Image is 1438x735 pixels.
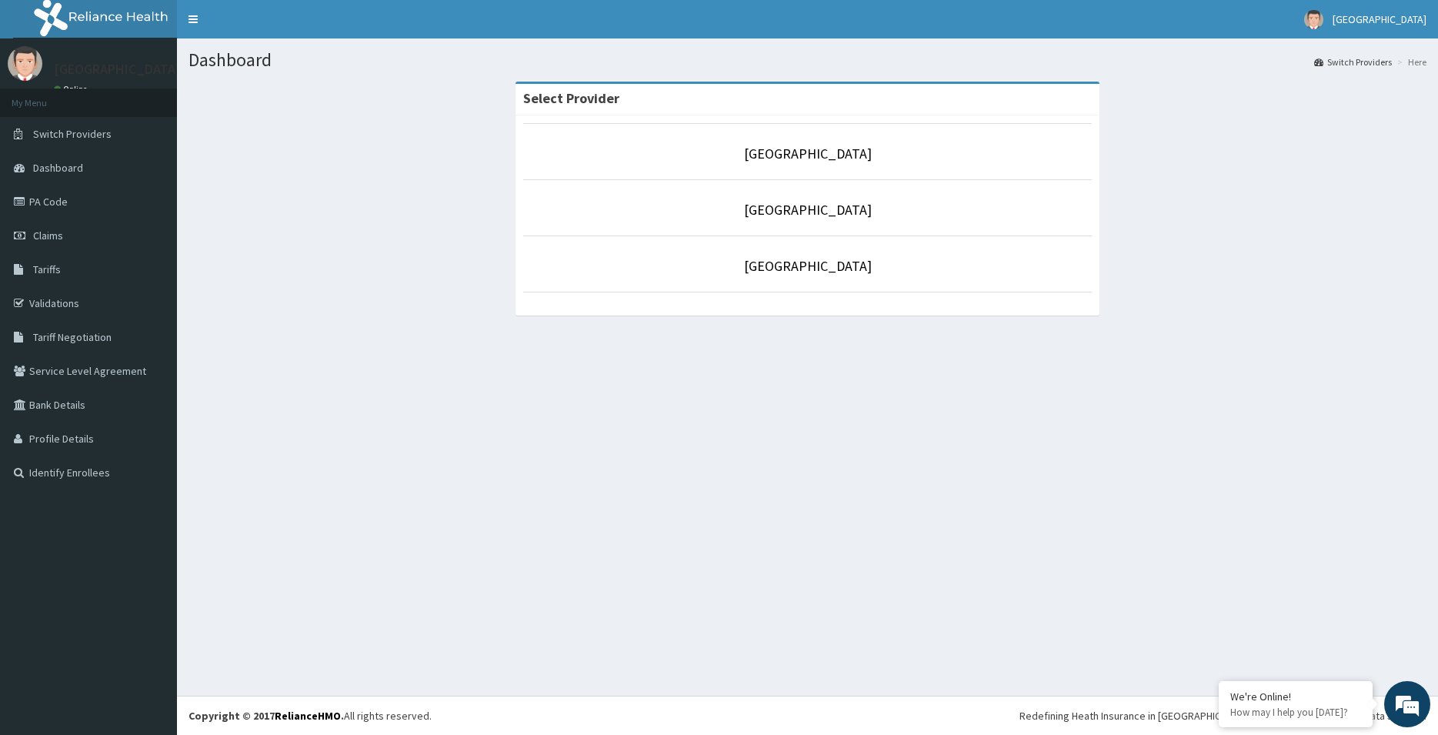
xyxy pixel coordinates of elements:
[189,50,1426,70] h1: Dashboard
[1230,690,1361,703] div: We're Online!
[1304,10,1323,29] img: User Image
[744,145,872,162] a: [GEOGRAPHIC_DATA]
[33,262,61,276] span: Tariffs
[33,127,112,141] span: Switch Providers
[1333,12,1426,26] span: [GEOGRAPHIC_DATA]
[54,84,91,95] a: Online
[33,229,63,242] span: Claims
[8,46,42,81] img: User Image
[33,330,112,344] span: Tariff Negotiation
[744,257,872,275] a: [GEOGRAPHIC_DATA]
[1230,706,1361,719] p: How may I help you today?
[1019,708,1426,723] div: Redefining Heath Insurance in [GEOGRAPHIC_DATA] using Telemedicine and Data Science!
[275,709,341,723] a: RelianceHMO
[33,161,83,175] span: Dashboard
[189,709,344,723] strong: Copyright © 2017 .
[1314,55,1392,68] a: Switch Providers
[744,201,872,219] a: [GEOGRAPHIC_DATA]
[1393,55,1426,68] li: Here
[177,696,1438,735] footer: All rights reserved.
[54,62,181,76] p: [GEOGRAPHIC_DATA]
[523,89,619,107] strong: Select Provider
